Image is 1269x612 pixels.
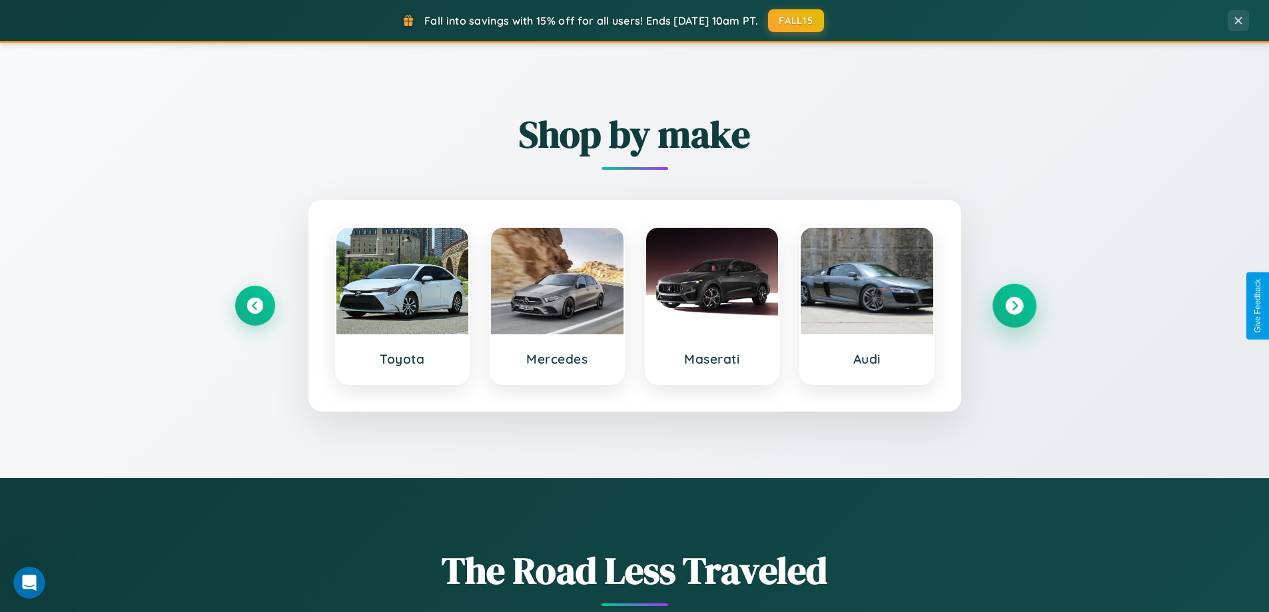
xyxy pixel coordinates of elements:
[814,351,920,367] h3: Audi
[768,9,824,32] button: FALL15
[350,351,456,367] h3: Toyota
[504,351,610,367] h3: Mercedes
[424,14,758,27] span: Fall into savings with 15% off for all users! Ends [DATE] 10am PT.
[1253,279,1262,333] div: Give Feedback
[235,109,1035,160] h2: Shop by make
[13,567,45,599] iframe: Intercom live chat
[235,545,1035,596] h1: The Road Less Traveled
[659,351,765,367] h3: Maserati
